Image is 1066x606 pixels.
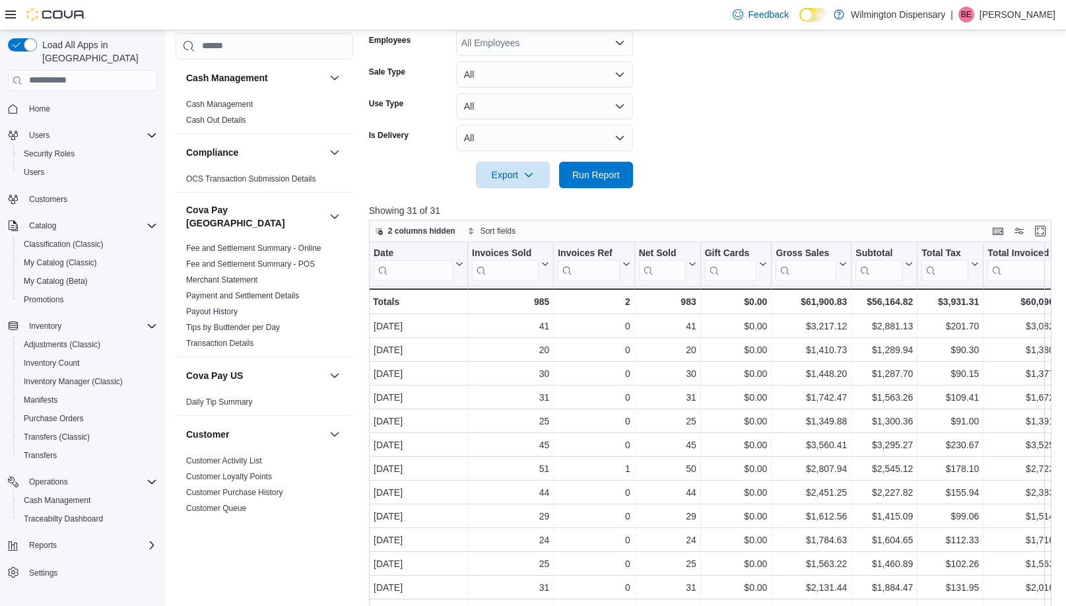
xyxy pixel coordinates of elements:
[704,294,767,310] div: $0.00
[18,448,62,463] a: Transfers
[186,397,253,407] span: Daily Tip Summary
[776,247,836,281] div: Gross Sales
[18,411,157,426] span: Purchase Orders
[472,485,549,500] div: 44
[186,203,324,230] button: Cova Pay [GEOGRAPHIC_DATA]
[369,98,403,109] label: Use Type
[186,259,315,269] span: Fee and Settlement Summary - POS
[18,429,95,445] a: Transfers (Classic)
[472,532,549,548] div: 24
[18,492,157,508] span: Cash Management
[18,492,96,508] a: Cash Management
[776,366,847,382] div: $1,448.20
[29,104,50,114] span: Home
[921,247,968,281] div: Total Tax
[472,247,539,259] div: Invoices Sold
[374,389,463,405] div: [DATE]
[639,508,696,524] div: 29
[472,389,549,405] div: 31
[13,253,162,272] button: My Catalog (Classic)
[24,495,90,506] span: Cash Management
[855,247,913,281] button: Subtotal
[186,146,238,159] h3: Compliance
[186,455,262,466] span: Customer Activity List
[29,194,67,205] span: Customers
[186,174,316,184] a: OCS Transaction Submission Details
[558,485,630,500] div: 0
[18,448,157,463] span: Transfers
[24,339,100,350] span: Adjustments (Classic)
[921,247,968,259] div: Total Tax
[29,477,68,487] span: Operations
[24,239,104,250] span: Classification (Classic)
[558,247,619,259] div: Invoices Ref
[462,223,521,239] button: Sort fields
[3,189,162,209] button: Customers
[369,35,411,46] label: Employees
[18,236,157,252] span: Classification (Classic)
[921,342,979,358] div: $90.30
[186,115,246,125] span: Cash Out Details
[186,487,283,498] span: Customer Purchase History
[705,508,768,524] div: $0.00
[18,273,93,289] a: My Catalog (Beta)
[18,392,157,408] span: Manifests
[374,247,453,259] div: Date
[3,99,162,118] button: Home
[3,562,162,582] button: Settings
[327,368,343,384] button: Cova Pay US
[13,491,162,510] button: Cash Management
[855,389,913,405] div: $1,563.26
[176,96,353,133] div: Cash Management
[799,8,827,22] input: Dark Mode
[24,191,73,207] a: Customers
[18,511,157,527] span: Traceabilty Dashboard
[749,8,789,21] span: Feedback
[29,321,61,331] span: Inventory
[472,366,549,382] div: 30
[776,318,847,334] div: $3,217.12
[186,275,257,285] a: Merchant Statement
[704,247,767,281] button: Gift Cards
[29,568,57,578] span: Settings
[572,168,620,182] span: Run Report
[18,337,106,353] a: Adjustments (Classic)
[18,411,89,426] a: Purchase Orders
[921,318,979,334] div: $201.70
[855,485,913,500] div: $2,227.82
[24,127,55,143] button: Users
[24,191,157,207] span: Customers
[639,389,696,405] div: 31
[13,235,162,253] button: Classification (Classic)
[186,100,253,109] a: Cash Management
[472,461,549,477] div: 51
[961,7,972,22] span: BE
[705,342,768,358] div: $0.00
[3,126,162,145] button: Users
[456,61,633,88] button: All
[24,565,63,581] a: Settings
[374,247,463,281] button: Date
[921,437,979,453] div: $230.67
[18,511,108,527] a: Traceabilty Dashboard
[24,564,157,580] span: Settings
[704,247,756,259] div: Gift Cards
[374,247,453,281] div: Date
[855,366,913,382] div: $1,287.70
[3,217,162,235] button: Catalog
[24,101,55,117] a: Home
[13,446,162,465] button: Transfers
[705,437,768,453] div: $0.00
[639,413,696,429] div: 25
[3,536,162,555] button: Reports
[639,366,696,382] div: 30
[176,394,353,415] div: Cova Pay US
[18,374,157,389] span: Inventory Manager (Classic)
[639,461,696,477] div: 50
[327,70,343,86] button: Cash Management
[558,508,630,524] div: 0
[13,290,162,309] button: Promotions
[186,146,324,159] button: Compliance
